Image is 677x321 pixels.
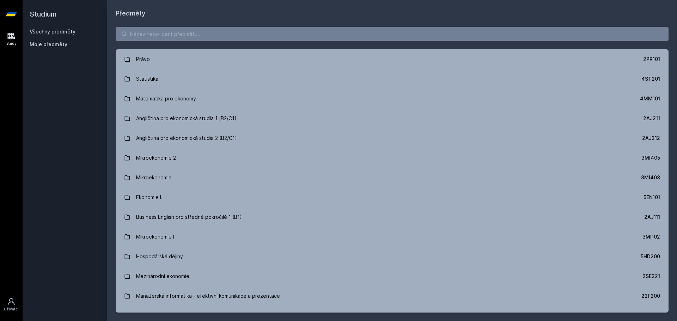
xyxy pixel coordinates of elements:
[136,72,158,86] div: Statistika
[116,227,669,247] a: Mikroekonomie I 3MI102
[1,28,21,50] a: Study
[116,128,669,148] a: Angličtina pro ekonomická studia 2 (B2/C1) 2AJ212
[136,289,280,303] div: Manažerská informatika - efektivní komunikace a prezentace
[116,27,669,41] input: Název nebo ident předmětu…
[116,187,669,207] a: Ekonomie I. 5EN101
[643,115,660,122] div: 2AJ211
[643,312,660,319] div: 1FU201
[30,41,67,48] span: Moje předměty
[641,174,660,181] div: 3MI403
[136,190,163,204] div: Ekonomie I.
[136,249,183,264] div: Hospodářské dějiny
[136,230,174,244] div: Mikroekonomie I
[641,253,660,260] div: 5HD200
[6,41,17,46] div: Study
[642,135,660,142] div: 2AJ212
[116,168,669,187] a: Mikroekonomie 3MI403
[116,286,669,306] a: Manažerská informatika - efektivní komunikace a prezentace 22F200
[136,269,189,283] div: Mezinárodní ekonomie
[644,194,660,201] div: 5EN101
[116,247,669,266] a: Hospodářské dějiny 5HD200
[116,207,669,227] a: Business English pro středně pokročilé 1 (B1) 2AJ111
[116,89,669,109] a: Matematika pro ekonomy 4MM101
[1,294,21,315] a: Uživatel
[644,214,660,221] div: 2AJ111
[641,75,660,82] div: 4ST201
[136,52,150,66] div: Právo
[642,233,660,240] div: 3MI102
[641,292,660,300] div: 22F200
[116,69,669,89] a: Statistika 4ST201
[116,109,669,128] a: Angličtina pro ekonomická studia 1 (B2/C1) 2AJ211
[136,210,242,224] div: Business English pro středně pokročilé 1 (B1)
[136,171,172,185] div: Mikroekonomie
[640,95,660,102] div: 4MM101
[641,154,660,161] div: 3MI405
[643,56,660,63] div: 2PR101
[136,111,237,125] div: Angličtina pro ekonomická studia 1 (B2/C1)
[116,8,669,18] h1: Předměty
[116,266,669,286] a: Mezinárodní ekonomie 2SE221
[136,131,237,145] div: Angličtina pro ekonomická studia 2 (B2/C1)
[116,148,669,168] a: Mikroekonomie 2 3MI405
[30,29,75,35] a: Všechny předměty
[4,307,19,312] div: Uživatel
[642,273,660,280] div: 2SE221
[116,49,669,69] a: Právo 2PR101
[136,92,196,106] div: Matematika pro ekonomy
[136,151,176,165] div: Mikroekonomie 2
